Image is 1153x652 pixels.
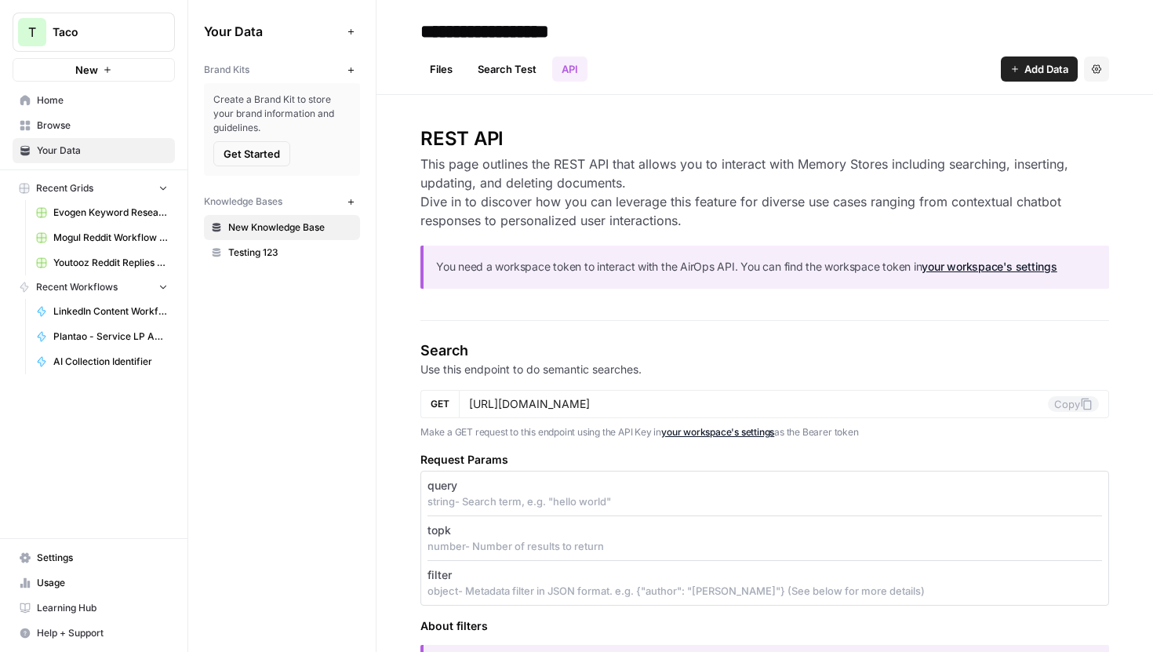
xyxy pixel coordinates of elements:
h5: Request Params [420,452,1109,468]
span: Plantao - Service LP Agent [53,330,168,344]
span: LinkedIn Content Workflow [53,304,168,319]
a: Settings [13,545,175,570]
span: Taco [53,24,147,40]
span: New [75,62,98,78]
a: Files [420,56,462,82]
button: Recent Workflows [13,275,175,299]
span: Create a Brand Kit to store your brand information and guidelines. [213,93,351,135]
a: Evogen Keyword Research Agent Grid [29,200,175,225]
p: topk [427,523,451,538]
span: Your Data [37,144,168,158]
p: filter [427,567,452,583]
a: New Knowledge Base [204,215,360,240]
a: Youtooz Reddit Replies Workflow Grid [29,250,175,275]
button: Get Started [213,141,290,166]
a: Your Data [13,138,175,163]
button: Help + Support [13,621,175,646]
span: Recent Grids [36,181,93,195]
span: Home [37,93,168,107]
a: Browse [13,113,175,138]
p: Use this endpoint to do semantic searches. [420,362,1109,377]
p: object - Metadata filter in JSON format. e.g. {"author": "[PERSON_NAME]"} (See below for more det... [427,583,1102,599]
p: string - Search term, e.g. "hello world" [427,494,1102,509]
button: Add Data [1001,56,1078,82]
p: You need a workspace token to interact with the AirOps API. You can find the workspace token in [436,258,1097,276]
a: Mogul Reddit Workflow Grid (1) [29,225,175,250]
a: Learning Hub [13,596,175,621]
button: Copy [1048,396,1099,412]
h3: This page outlines the REST API that allows you to interact with Memory Stores including searchin... [420,155,1109,230]
span: Brand Kits [204,63,249,77]
a: API [552,56,587,82]
span: Browse [37,118,168,133]
button: New [13,58,175,82]
span: Get Started [224,146,280,162]
a: Testing 123 [204,240,360,265]
a: your workspace's settings [922,260,1057,273]
span: Your Data [204,22,341,41]
span: Add Data [1024,61,1068,77]
span: New Knowledge Base [228,220,353,235]
span: Evogen Keyword Research Agent Grid [53,206,168,220]
button: Workspace: Taco [13,13,175,52]
span: Mogul Reddit Workflow Grid (1) [53,231,168,245]
span: GET [431,397,449,411]
span: Help + Support [37,626,168,640]
h2: REST API [420,126,1109,151]
p: number - Number of results to return [427,538,1102,554]
a: Home [13,88,175,113]
h5: About filters [420,618,1109,634]
span: T [28,23,36,42]
span: Youtooz Reddit Replies Workflow Grid [53,256,168,270]
p: query [427,478,457,494]
span: Settings [37,551,168,565]
span: Recent Workflows [36,280,118,294]
span: Learning Hub [37,601,168,615]
span: Knowledge Bases [204,195,282,209]
button: Recent Grids [13,177,175,200]
a: Usage [13,570,175,596]
h4: Search [420,340,1109,362]
a: your workspace's settings [661,426,774,438]
span: Usage [37,576,168,590]
a: Plantao - Service LP Agent [29,324,175,349]
a: LinkedIn Content Workflow [29,299,175,324]
span: Testing 123 [228,246,353,260]
a: Search Test [468,56,546,82]
span: AI Collection Identifier [53,355,168,369]
p: Make a GET request to this endpoint using the API Key in as the Bearer token [420,424,1109,440]
a: AI Collection Identifier [29,349,175,374]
